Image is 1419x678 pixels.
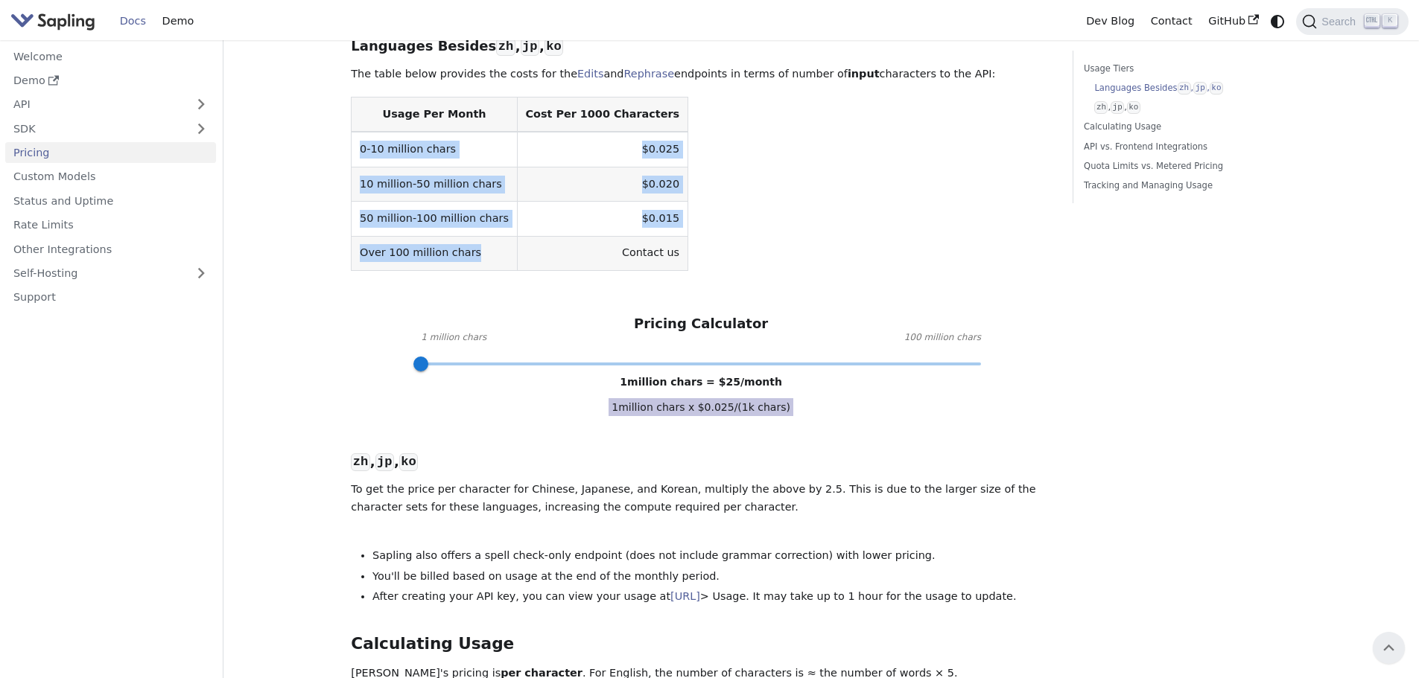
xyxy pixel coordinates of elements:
kbd: K [1383,14,1397,28]
code: zh [1178,82,1191,95]
li: Sapling also offers a spell check-only endpoint (does not include grammar correction) with lower ... [372,547,1051,565]
a: Languages Besideszh,jp,ko [1094,81,1280,95]
code: zh [1094,101,1108,114]
code: ko [1127,101,1140,114]
a: Tracking and Managing Usage [1084,179,1286,193]
code: jp [1193,82,1207,95]
a: Dev Blog [1078,10,1142,33]
a: SDK [5,118,186,139]
code: jp [1111,101,1124,114]
span: 1 million chars [421,330,486,345]
li: You'll be billed based on usage at the end of the monthly period. [372,568,1051,586]
a: zh,jp,ko [1094,100,1280,115]
a: API vs. Frontend Integrations [1084,140,1286,154]
td: $0.025 [517,132,688,167]
li: After creating your API key, you can view your usage at > Usage. It may take up to 1 hour for the... [372,588,1051,606]
a: Demo [154,10,202,33]
a: Rate Limits [5,214,216,236]
code: ko [545,38,563,56]
code: ko [1210,82,1223,95]
strong: input [848,68,880,80]
td: $0.015 [517,202,688,236]
a: Custom Models [5,166,216,188]
a: Self-Hosting [5,263,216,284]
td: 50 million-100 million chars [352,202,517,236]
img: Sapling.ai [10,10,95,32]
th: Cost Per 1000 Characters [517,97,688,132]
button: Scroll back to top [1373,632,1405,664]
a: Usage Tiers [1084,62,1286,76]
code: zh [496,38,515,56]
span: 1 million chars = $ 25 /month [620,376,782,388]
h3: Languages Besides , , [351,38,1051,55]
a: Quota Limits vs. Metered Pricing [1084,159,1286,173]
td: Over 100 million chars [352,236,517,270]
a: Edits [577,68,603,80]
a: Docs [112,10,154,33]
button: Expand sidebar category 'SDK' [186,118,216,139]
code: jp [375,453,394,471]
a: Welcome [5,45,216,67]
button: Switch between dark and light mode (currently system mode) [1267,10,1289,32]
a: Sapling.ai [10,10,101,32]
a: [URL] [670,590,700,602]
span: 1 million chars x $ 0.025 /(1k chars) [609,398,793,416]
h3: , , [351,453,1051,470]
a: Pricing [5,142,216,164]
td: 0-10 million chars [352,132,517,167]
button: Search (Ctrl+K) [1296,8,1408,35]
a: Status and Uptime [5,190,216,211]
code: jp [521,38,539,56]
span: Search [1317,16,1365,28]
td: $0.020 [517,167,688,201]
a: Support [5,287,216,308]
p: To get the price per character for Chinese, Japanese, and Korean, multiply the above by 2.5. This... [351,481,1051,517]
td: Contact us [517,236,688,270]
a: Contact [1143,10,1201,33]
a: GitHub [1200,10,1266,33]
a: Rephrase [623,68,674,80]
p: The table below provides the costs for the and endpoints in terms of number of characters to the ... [351,65,1051,83]
span: 100 million chars [904,330,981,345]
a: Other Integrations [5,238,216,260]
th: Usage Per Month [352,97,517,132]
code: ko [399,453,418,471]
a: Calculating Usage [1084,120,1286,134]
td: 10 million-50 million chars [352,167,517,201]
h2: Calculating Usage [351,634,1051,654]
a: API [5,94,186,115]
a: Demo [5,70,216,92]
button: Expand sidebar category 'API' [186,94,216,115]
h3: Pricing Calculator [634,316,768,333]
code: zh [351,453,369,471]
